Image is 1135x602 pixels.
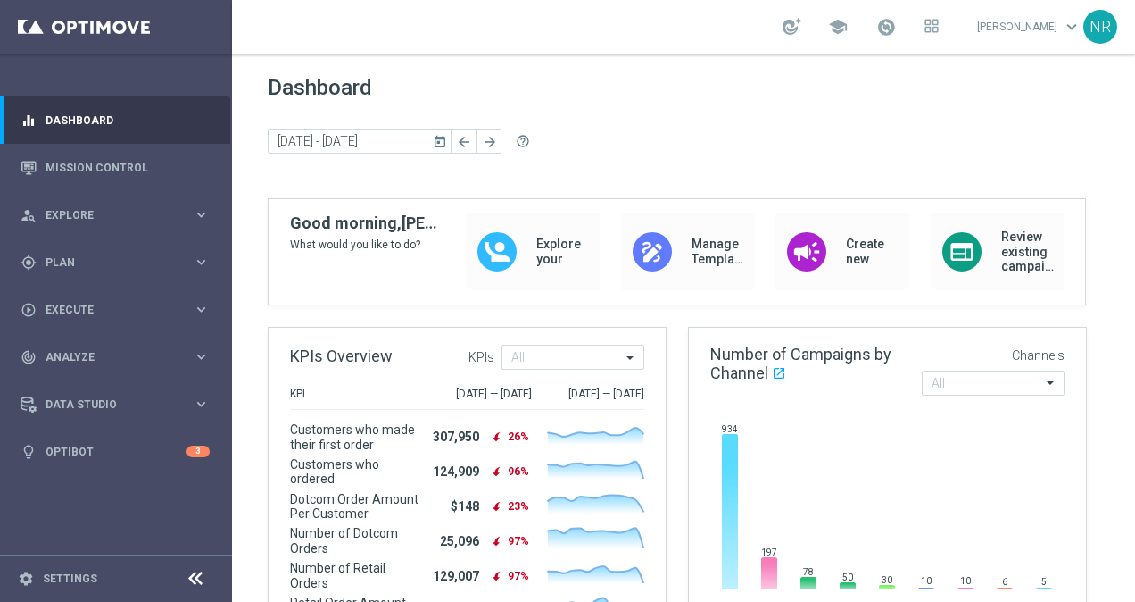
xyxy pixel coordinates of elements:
button: lightbulb Optibot 3 [20,445,211,459]
span: Analyze [46,352,193,363]
i: equalizer [21,113,37,129]
span: school [828,17,848,37]
button: track_changes Analyze keyboard_arrow_right [20,350,211,364]
button: equalizer Dashboard [20,113,211,128]
div: Explore [21,207,193,223]
button: person_search Explore keyboard_arrow_right [20,208,211,222]
i: person_search [21,207,37,223]
div: Optibot [21,428,210,475]
span: Execute [46,305,193,315]
i: play_circle_outline [21,302,37,318]
button: Data Studio keyboard_arrow_right [20,397,211,412]
div: 3 [186,446,210,457]
i: keyboard_arrow_right [193,254,210,271]
a: Optibot [46,428,186,475]
span: Plan [46,257,193,268]
div: Dashboard [21,96,210,144]
i: keyboard_arrow_right [193,301,210,318]
a: Settings [43,573,97,584]
button: gps_fixed Plan keyboard_arrow_right [20,255,211,270]
i: keyboard_arrow_right [193,348,210,365]
span: Explore [46,210,193,221]
button: play_circle_outline Execute keyboard_arrow_right [20,303,211,317]
i: gps_fixed [21,255,37,271]
div: Data Studio [21,397,193,413]
i: keyboard_arrow_right [193,206,210,223]
div: NR [1083,10,1117,44]
button: Mission Control [20,161,211,175]
div: Mission Control [21,144,210,191]
i: settings [18,571,34,587]
div: Execute [21,302,193,318]
a: Mission Control [46,144,210,191]
span: Data Studio [46,399,193,410]
a: Dashboard [46,96,210,144]
i: lightbulb [21,444,37,460]
div: Analyze [21,349,193,365]
a: [PERSON_NAME]keyboard_arrow_down [975,13,1083,40]
div: Plan [21,255,193,271]
i: track_changes [21,349,37,365]
span: keyboard_arrow_down [1062,17,1081,37]
i: keyboard_arrow_right [193,396,210,413]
